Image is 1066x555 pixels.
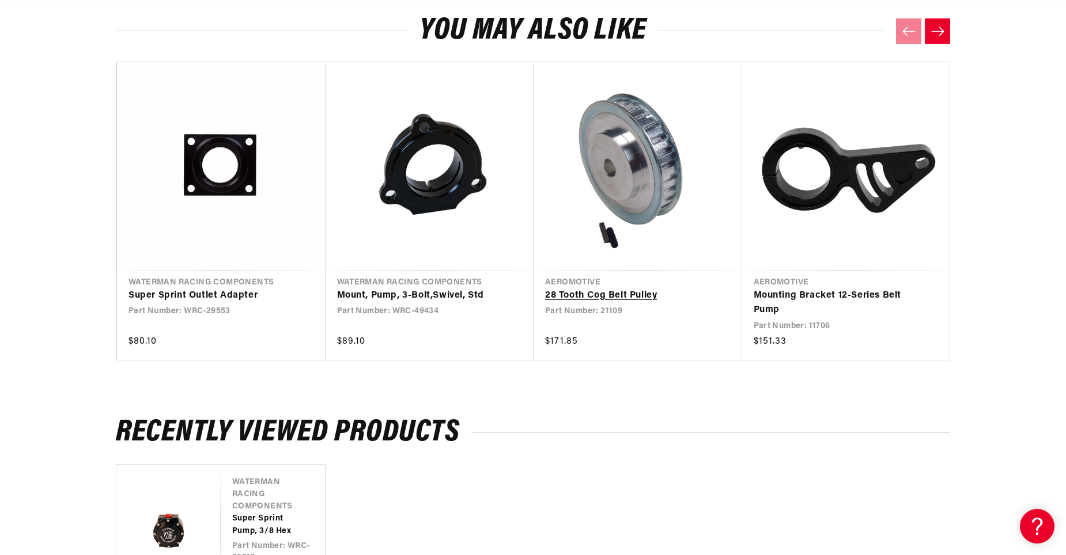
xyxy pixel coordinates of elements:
h2: Recently Viewed Products [116,419,950,446]
a: Super Sprint Outlet Adapter [128,288,303,303]
a: 28 Tooth Cog Belt Pulley [545,288,719,303]
button: Previous slide [896,18,921,44]
h2: You may also like [116,17,950,44]
button: Next slide [925,18,950,44]
a: Mount, Pump, 3-Bolt,Swivel, Std [337,288,511,303]
a: Mounting Bracket 12-Series Belt Pump [754,288,928,318]
ul: Slider [116,62,950,360]
a: Super Sprint Pump, 3/8 Hex [232,512,302,538]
